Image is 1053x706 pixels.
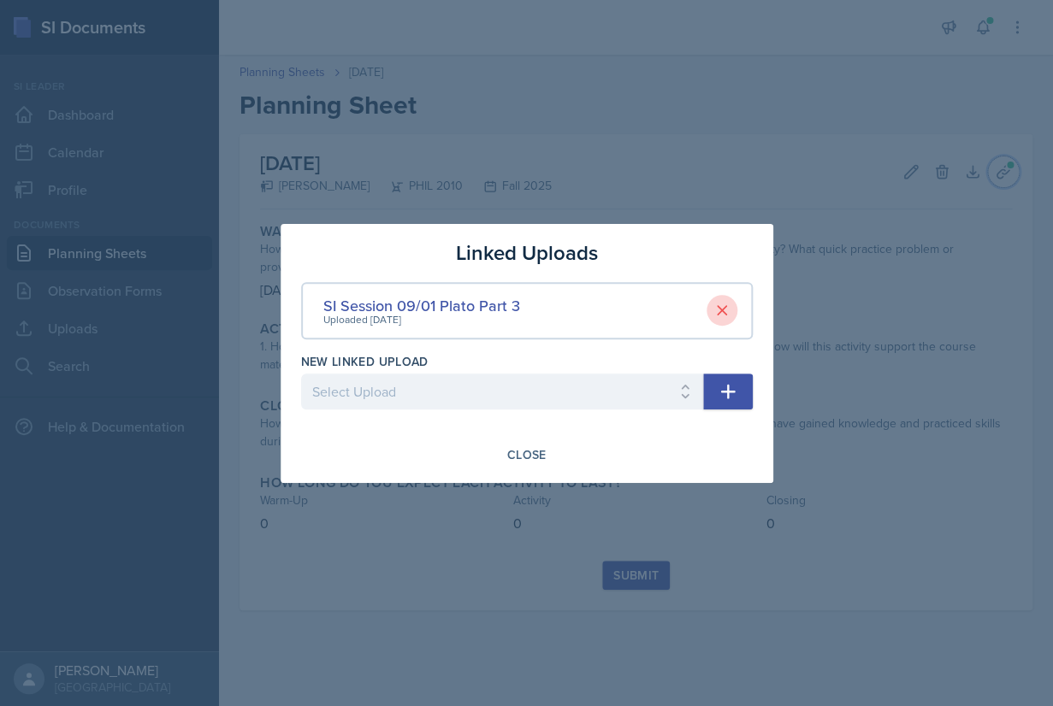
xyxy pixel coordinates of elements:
div: Close [507,448,547,462]
label: New Linked Upload [301,353,429,370]
div: SI Session 09/01 Plato Part 3 [323,294,520,317]
div: Uploaded [DATE] [323,312,520,327]
button: Close [496,440,558,469]
h3: Linked Uploads [456,238,598,268]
